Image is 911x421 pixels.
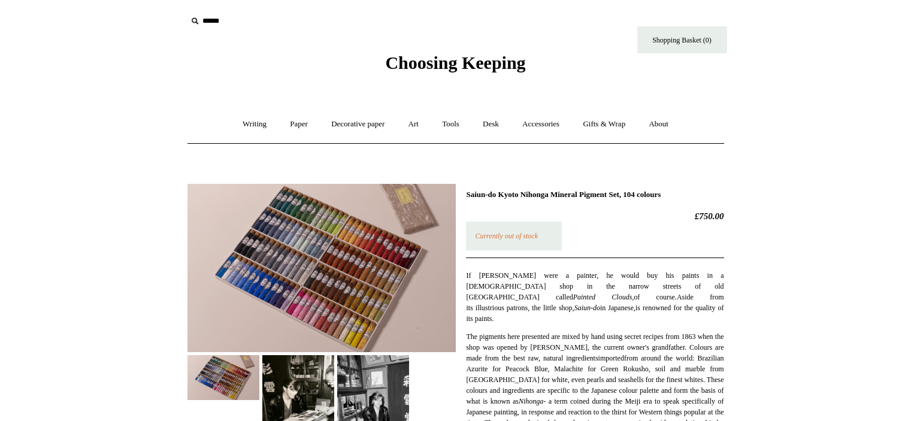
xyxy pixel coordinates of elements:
em: Currently out of stock [475,232,538,240]
a: Gifts & Wrap [572,108,636,140]
em: , [634,304,635,312]
a: Shopping Basket (0) [637,26,727,53]
em: Nihonga [519,397,543,405]
img: Saiun-do Kyoto Nihonga Mineral Pigment Set, 104 colours [187,184,456,352]
a: Accessories [512,108,570,140]
a: Writing [232,108,277,140]
a: Decorative paper [320,108,395,140]
em: Saiun-do [574,304,600,312]
h2: £750.00 [466,211,724,222]
a: Choosing Keeping [385,62,525,71]
a: About [638,108,679,140]
a: Desk [472,108,510,140]
a: Paper [279,108,319,140]
h1: Saiun-do Kyoto Nihonga Mineral Pigment Set, 104 colours [466,190,724,199]
a: Tools [431,108,470,140]
img: Saiun-do Kyoto Nihonga Mineral Pigment Set, 104 colours [187,355,259,400]
p: If [PERSON_NAME] were a painter, he would buy his paints in a [DEMOGRAPHIC_DATA] shop in the narr... [466,270,724,324]
span: in Japanese [600,304,634,312]
a: Art [398,108,429,140]
em: Painted Clouds, [573,293,634,301]
span: imported [598,354,624,362]
span: Choosing Keeping [385,53,525,72]
em: . [675,293,677,301]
